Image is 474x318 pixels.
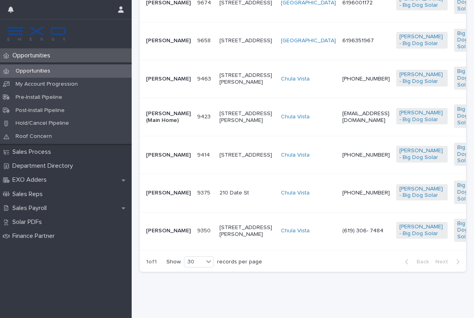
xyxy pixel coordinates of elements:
[219,152,275,159] p: [STREET_ADDRESS]
[281,76,310,82] a: Chula Vista
[412,259,429,265] span: Back
[197,226,212,234] p: 9350
[281,190,310,196] a: Chula Vista
[342,228,383,234] a: (619) 306- 7484
[9,94,69,101] p: Pre-Install Pipeline
[9,52,57,59] p: Opportunities
[197,36,212,44] p: 9658
[146,228,191,234] p: [PERSON_NAME]
[399,186,444,199] a: [PERSON_NAME] - Big Dog Solar
[184,258,203,266] div: 30
[342,190,390,196] a: [PHONE_NUMBER]
[6,26,67,42] img: FKS5r6ZBThi8E5hshIGi
[9,162,79,170] p: Department Directory
[399,258,432,265] button: Back
[399,224,444,237] a: [PERSON_NAME] - Big Dog Solar
[9,218,48,226] p: Solar PDFs
[281,152,310,159] a: Chula Vista
[219,110,275,124] p: [STREET_ADDRESS][PERSON_NAME]
[197,74,213,82] p: 9463
[281,37,336,44] a: [GEOGRAPHIC_DATA]
[9,133,58,140] p: Roof Concern
[146,76,191,82] p: [PERSON_NAME]
[399,33,444,47] a: [PERSON_NAME] - Big Dog Solar
[399,71,444,85] a: [PERSON_NAME] - Big Dog Solar
[9,120,75,127] p: Hold/Cancel Pipeline
[342,111,389,123] a: [EMAIL_ADDRESS][DOMAIN_NAME]
[399,110,444,123] a: [PERSON_NAME] - Big Dog Solar
[399,147,444,161] a: [PERSON_NAME] - Big Dog Solar
[457,220,474,240] a: Big Dog Solar
[146,37,191,44] p: [PERSON_NAME]
[9,81,84,88] p: My Account Progression
[457,30,474,50] a: Big Dog Solar
[146,190,191,196] p: [PERSON_NAME]
[217,259,262,265] p: records per page
[9,190,49,198] p: Sales Reps
[9,232,61,240] p: Finance Partner
[140,252,163,272] p: 1 of 1
[457,68,474,88] a: Big Dog Solar
[197,188,212,196] p: 9375
[219,190,275,196] p: 210 Date St
[9,68,57,75] p: Opportunities
[432,258,466,265] button: Next
[342,76,390,82] a: [PHONE_NUMBER]
[9,107,71,114] p: Post-Install Pipeline
[9,148,57,156] p: Sales Process
[219,224,275,238] p: [STREET_ADDRESS][PERSON_NAME]
[281,114,310,120] a: Chula Vista
[146,152,191,159] p: [PERSON_NAME]
[9,204,53,212] p: Sales Payroll
[197,150,211,159] p: 9414
[457,106,474,126] a: Big Dog Solar
[219,72,275,86] p: [STREET_ADDRESS][PERSON_NAME]
[281,228,310,234] a: Chula Vista
[342,38,374,43] a: 6196351967
[342,152,390,158] a: [PHONE_NUMBER]
[197,112,212,120] p: 9423
[9,176,53,184] p: EXO Adders
[219,37,275,44] p: [STREET_ADDRESS]
[457,144,474,164] a: Big Dog Solar
[457,182,474,202] a: Big Dog Solar
[435,259,453,265] span: Next
[146,110,191,124] p: [PERSON_NAME] (Main Home)
[166,259,181,265] p: Show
